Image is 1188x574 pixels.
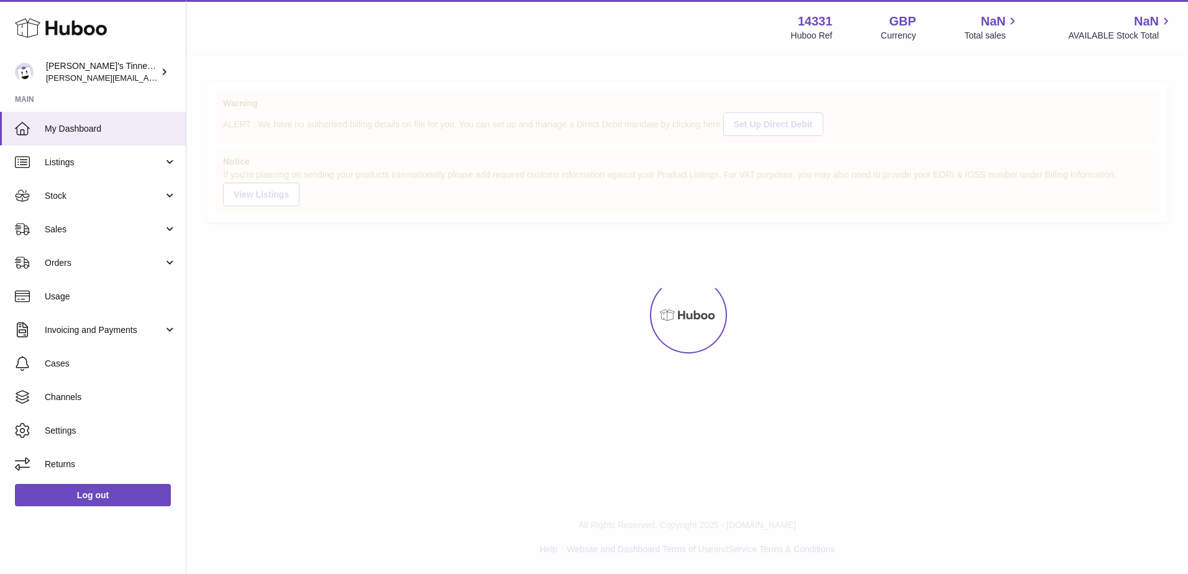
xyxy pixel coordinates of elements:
div: Currency [881,30,916,42]
img: peter.colbert@hubbo.com [15,63,34,81]
a: NaN Total sales [964,13,1020,42]
span: Cases [45,358,176,370]
span: Usage [45,291,176,303]
span: NaN [1134,13,1159,30]
span: [PERSON_NAME][EMAIL_ADDRESS][PERSON_NAME][DOMAIN_NAME] [46,73,316,83]
div: Huboo Ref [791,30,833,42]
strong: GBP [889,13,916,30]
a: NaN AVAILABLE Stock Total [1068,13,1173,42]
span: Returns [45,458,176,470]
span: My Dashboard [45,123,176,135]
span: Sales [45,224,163,235]
span: Channels [45,391,176,403]
strong: 14331 [798,13,833,30]
span: Stock [45,190,163,202]
span: Orders [45,257,163,269]
div: [PERSON_NAME]'s Tinned Fish Ltd [46,60,158,84]
a: Log out [15,484,171,506]
span: AVAILABLE Stock Total [1068,30,1173,42]
span: NaN [980,13,1005,30]
span: Invoicing and Payments [45,324,163,336]
span: Total sales [964,30,1020,42]
span: Settings [45,425,176,437]
span: Listings [45,157,163,168]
